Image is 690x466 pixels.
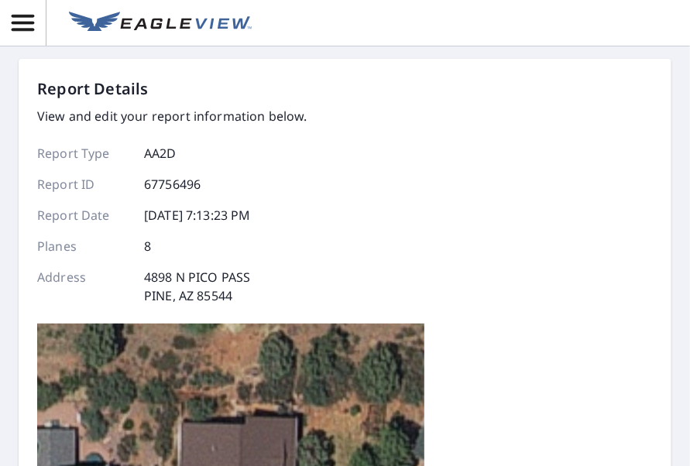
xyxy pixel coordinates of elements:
p: Report Type [37,144,130,163]
p: [DATE] 7:13:23 PM [144,206,251,224]
p: View and edit your report information below. [37,107,307,125]
p: Report Details [37,77,149,101]
p: Report ID [37,175,130,194]
img: EV Logo [69,12,252,35]
p: 67756496 [144,175,201,194]
p: 8 [144,237,151,255]
p: Planes [37,237,130,255]
p: Report Date [37,206,130,224]
p: AA2D [144,144,177,163]
p: Address [37,268,130,305]
p: 4898 N PICO PASS PINE, AZ 85544 [144,268,250,305]
a: EV Logo [60,2,261,44]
